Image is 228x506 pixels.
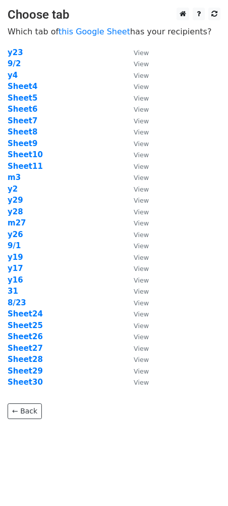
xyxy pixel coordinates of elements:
h3: Choose tab [8,8,220,22]
a: View [124,94,149,103]
a: y23 [8,48,23,57]
a: View [124,344,149,353]
small: View [134,128,149,136]
a: View [124,173,149,182]
a: Sheet25 [8,321,43,330]
small: View [134,83,149,90]
a: Sheet27 [8,344,43,353]
a: View [124,287,149,296]
a: Sheet9 [8,139,37,148]
a: Sheet10 [8,150,43,159]
a: 31 [8,287,18,296]
small: View [134,299,149,307]
small: View [134,242,149,250]
a: View [124,162,149,171]
a: View [124,264,149,273]
small: View [134,186,149,193]
small: View [134,60,149,68]
small: View [134,333,149,341]
a: View [124,355,149,364]
a: View [124,207,149,216]
a: View [124,309,149,318]
small: View [134,72,149,79]
a: y17 [8,264,23,273]
a: View [124,378,149,387]
strong: 8/23 [8,298,26,307]
a: View [124,150,149,159]
small: View [134,117,149,125]
a: y26 [8,230,23,239]
a: View [124,196,149,205]
a: View [124,241,149,250]
a: m27 [8,218,26,227]
strong: Sheet28 [8,355,43,364]
a: m3 [8,173,21,182]
a: Sheet24 [8,309,43,318]
a: Sheet7 [8,116,37,125]
small: View [134,356,149,363]
a: View [124,82,149,91]
a: y29 [8,196,23,205]
small: View [134,151,149,159]
a: View [124,139,149,148]
small: View [134,265,149,272]
a: View [124,116,149,125]
small: View [134,140,149,148]
a: View [124,105,149,114]
small: View [134,367,149,375]
a: View [124,71,149,80]
a: 9/2 [8,59,21,68]
a: Sheet11 [8,162,43,171]
small: View [134,322,149,330]
a: 9/1 [8,241,21,250]
a: View [124,321,149,330]
small: View [134,254,149,261]
a: Sheet5 [8,94,37,103]
a: y2 [8,185,18,194]
a: ← Back [8,403,42,419]
a: y28 [8,207,23,216]
a: View [124,332,149,341]
a: View [124,127,149,136]
a: Sheet29 [8,366,43,376]
p: Which tab of has your recipients? [8,26,220,37]
strong: Sheet8 [8,127,37,136]
small: View [134,219,149,227]
a: View [124,230,149,239]
a: y19 [8,253,23,262]
small: View [134,345,149,352]
small: View [134,231,149,239]
a: Sheet4 [8,82,37,91]
a: Sheet26 [8,332,43,341]
a: y16 [8,275,23,285]
small: View [134,49,149,57]
a: this Google Sheet [59,27,130,36]
a: View [124,218,149,227]
a: Sheet30 [8,378,43,387]
a: Sheet6 [8,105,37,114]
a: y4 [8,71,18,80]
small: View [134,163,149,170]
